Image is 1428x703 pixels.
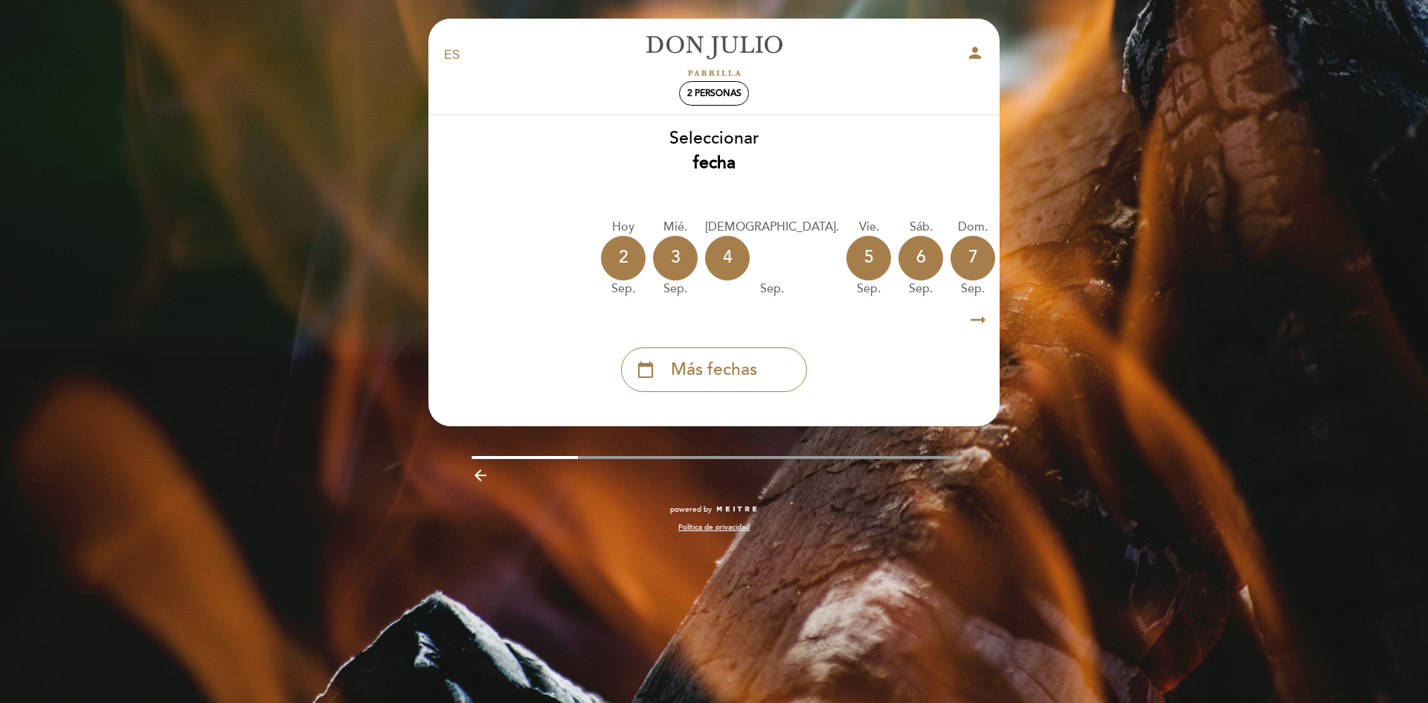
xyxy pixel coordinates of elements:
b: fecha [693,153,736,173]
div: 6 [898,236,943,280]
div: 3 [653,236,698,280]
div: [DEMOGRAPHIC_DATA]. [705,219,839,236]
div: sep. [898,280,943,298]
span: 2 personas [687,88,742,99]
div: sáb. [898,219,943,236]
div: sep. [846,280,891,298]
div: 5 [846,236,891,280]
div: sep. [601,280,646,298]
div: 2 [601,236,646,280]
div: sep. [653,280,698,298]
div: 7 [951,236,995,280]
div: sep. [705,280,839,298]
div: Hoy [601,219,646,236]
button: person [966,44,984,67]
i: arrow_right_alt [967,304,989,336]
i: calendar_today [637,357,654,382]
span: Más fechas [671,358,757,382]
div: mié. [653,219,698,236]
div: vie. [846,219,891,236]
a: powered by [670,504,758,515]
div: Seleccionar [428,126,1000,176]
i: person [966,44,984,62]
div: 4 [705,236,750,280]
a: [PERSON_NAME] [621,35,807,76]
div: sep. [951,280,995,298]
i: arrow_backward [472,466,489,484]
a: Política de privacidad [678,522,750,533]
div: dom. [951,219,995,236]
img: MEITRE [715,506,758,513]
span: powered by [670,504,712,515]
